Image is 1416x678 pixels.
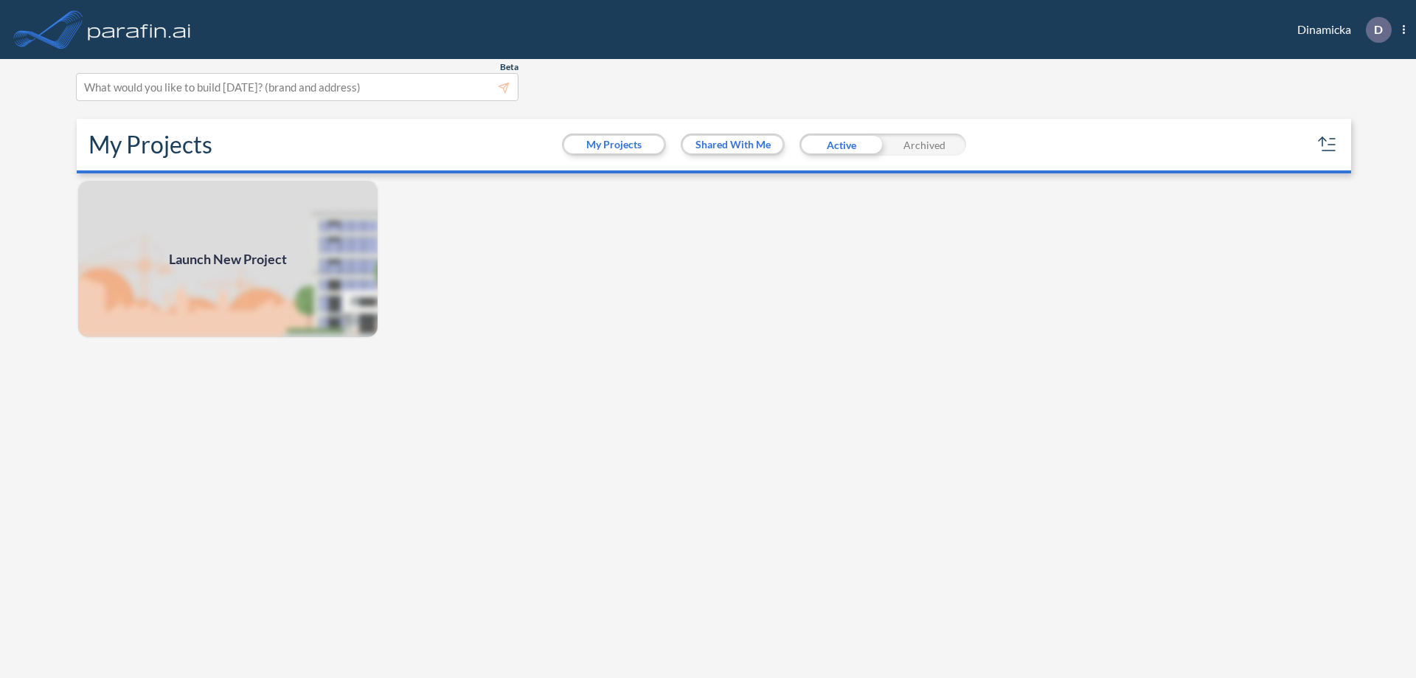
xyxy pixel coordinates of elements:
[77,179,379,339] img: add
[1374,23,1383,36] p: D
[883,134,966,156] div: Archived
[169,249,287,269] span: Launch New Project
[799,134,883,156] div: Active
[85,15,194,44] img: logo
[500,61,518,73] span: Beta
[77,179,379,339] a: Launch New Project
[564,136,664,153] button: My Projects
[1275,17,1405,43] div: Dinamicka
[1316,133,1339,156] button: sort
[683,136,782,153] button: Shared With Me
[88,131,212,159] h2: My Projects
